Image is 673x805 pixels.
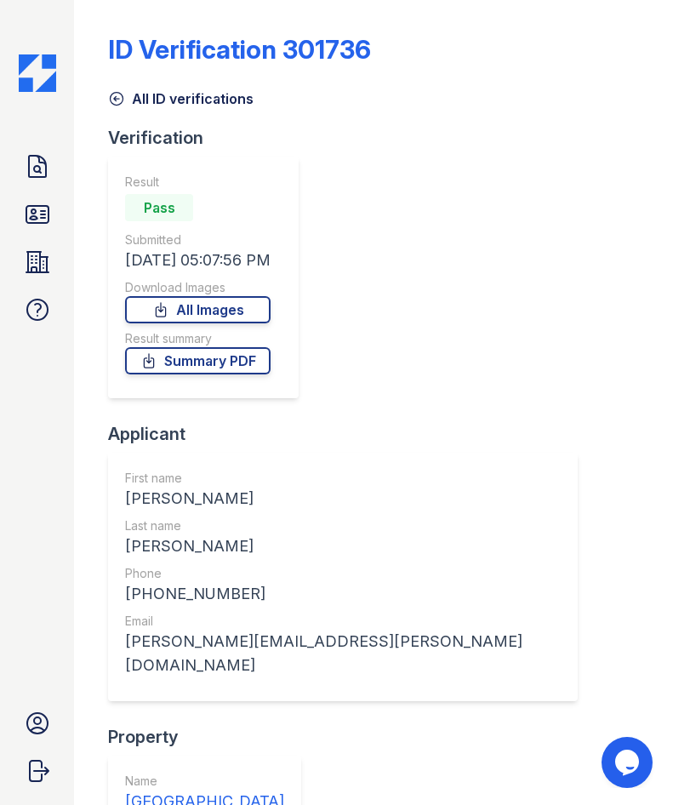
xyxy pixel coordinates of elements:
[125,248,271,272] div: [DATE] 05:07:56 PM
[125,347,271,374] a: Summary PDF
[108,725,315,749] div: Property
[125,330,271,347] div: Result summary
[108,88,254,109] a: All ID verifications
[108,126,312,150] div: Verification
[125,174,271,191] div: Result
[125,194,193,221] div: Pass
[19,54,56,92] img: CE_Icon_Blue-c292c112584629df590d857e76928e9f676e5b41ef8f769ba2f05ee15b207248.png
[602,737,656,788] iframe: chat widget
[125,613,561,630] div: Email
[125,534,561,558] div: [PERSON_NAME]
[125,630,561,677] div: [PERSON_NAME][EMAIL_ADDRESS][PERSON_NAME][DOMAIN_NAME]
[125,231,271,248] div: Submitted
[125,487,561,511] div: [PERSON_NAME]
[125,279,271,296] div: Download Images
[108,34,371,65] div: ID Verification 301736
[125,582,561,606] div: [PHONE_NUMBER]
[125,470,561,487] div: First name
[125,517,561,534] div: Last name
[125,565,561,582] div: Phone
[108,422,591,446] div: Applicant
[125,296,271,323] a: All Images
[125,773,284,790] div: Name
